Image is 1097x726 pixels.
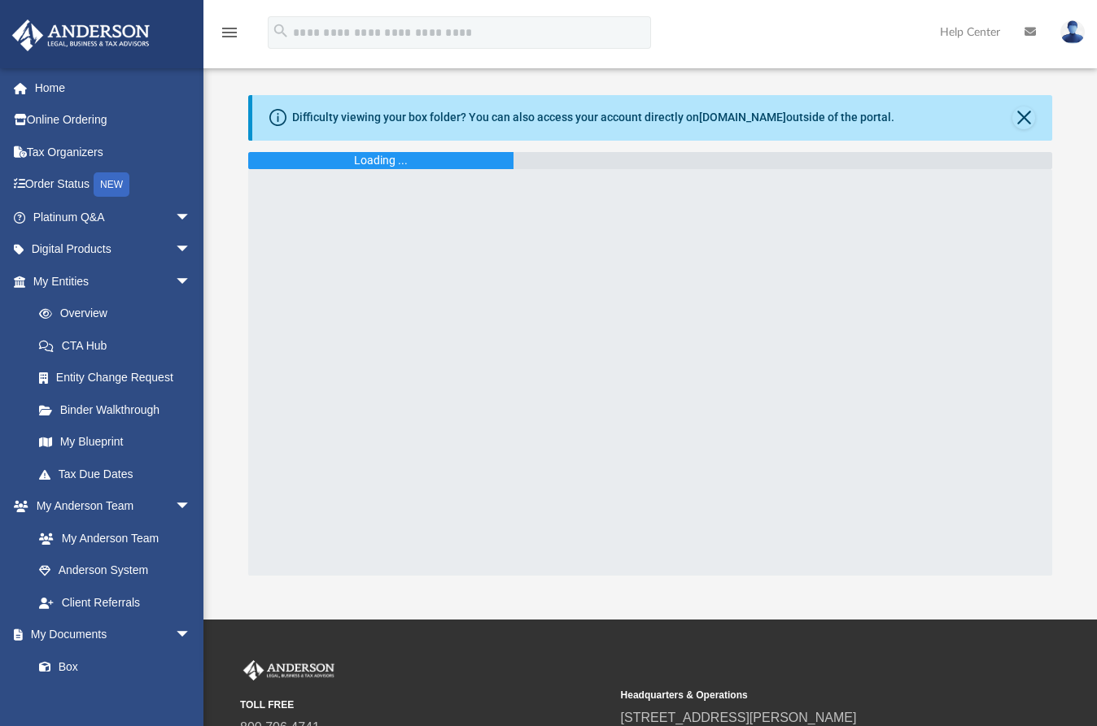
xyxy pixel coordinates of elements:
[11,201,216,233] a: Platinum Q&Aarrow_drop_down
[23,650,199,683] a: Box
[699,111,786,124] a: [DOMAIN_NAME]
[11,619,208,651] a: My Documentsarrow_drop_down
[11,72,216,104] a: Home
[23,426,208,459] a: My Blueprint
[23,522,199,554] a: My Anderson Team
[11,104,216,137] a: Online Ordering
[11,136,216,168] a: Tax Organizers
[175,490,208,524] span: arrow_drop_down
[621,688,990,702] small: Headquarters & Operations
[23,329,216,362] a: CTA Hub
[23,362,216,394] a: Entity Change Request
[292,109,894,126] div: Difficulty viewing your box folder? You can also access your account directly on outside of the p...
[175,265,208,298] span: arrow_drop_down
[23,458,216,490] a: Tax Due Dates
[220,31,239,42] a: menu
[94,172,129,197] div: NEW
[240,698,610,712] small: TOLL FREE
[23,586,208,619] a: Client Referrals
[175,233,208,267] span: arrow_drop_down
[354,152,408,169] div: Loading ...
[11,490,208,523] a: My Anderson Teamarrow_drop_down
[11,265,216,298] a: My Entitiesarrow_drop_down
[23,554,208,587] a: Anderson System
[11,233,216,266] a: Digital Productsarrow_drop_down
[7,20,155,51] img: Anderson Advisors Platinum Portal
[220,23,239,42] i: menu
[1012,107,1035,129] button: Close
[11,168,216,202] a: Order StatusNEW
[621,711,857,724] a: [STREET_ADDRESS][PERSON_NAME]
[272,22,290,40] i: search
[175,619,208,652] span: arrow_drop_down
[175,201,208,234] span: arrow_drop_down
[240,660,338,681] img: Anderson Advisors Platinum Portal
[23,298,216,330] a: Overview
[23,393,216,426] a: Binder Walkthrough
[1060,20,1085,44] img: User Pic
